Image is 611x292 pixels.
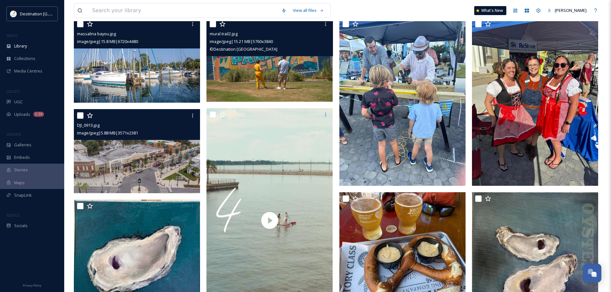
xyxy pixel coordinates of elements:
[10,11,17,17] img: download.png
[89,4,278,18] input: Search your library
[6,213,19,218] span: SOCIALS
[6,89,20,94] span: COLLECT
[14,111,30,117] span: Uploads
[14,154,30,160] span: Embeds
[583,264,601,282] button: Open Chat
[14,142,31,148] span: Galleries
[77,122,100,128] span: DJI_0913.jpg
[210,46,277,52] span: © Destination [GEOGRAPHIC_DATA]
[472,18,598,186] img: 0e005a75-d895-493c-9f78-d0e81796a62e-Natalie%20Thomas.jpg
[74,109,200,193] img: DJI_0913.jpg
[77,39,138,44] span: image/jpeg | 15.8 MB | 6720 x 4480
[6,33,18,38] span: MEDIA
[210,31,238,37] span: mural trail2.jpg
[474,6,506,15] a: What's New
[290,4,327,17] a: View all files
[210,39,273,44] span: image/jpeg | 15.21 MB | 5760 x 3840
[77,31,116,37] span: massalina bayou.jpg
[555,7,587,13] span: [PERSON_NAME]
[74,18,201,103] img: massalina bayou.jpg
[14,192,32,198] span: SnapLink
[77,130,138,136] span: image/jpeg | 5.88 MB | 3571 x 2381
[14,56,35,62] span: Collections
[14,180,25,186] span: Maps
[6,132,21,137] span: WIDGETS
[206,18,333,102] img: mural trail2.jpg
[33,112,44,117] div: 1.2k
[14,99,23,105] span: UGC
[544,4,590,17] a: [PERSON_NAME]
[23,281,41,289] a: Privacy Policy
[23,283,41,288] span: Privacy Policy
[339,18,466,186] img: 49d18979-b7fc-453f-b5a0-d318623d6bb8-Teresa%20Connell.jpg
[14,68,42,74] span: Media Centres
[14,223,28,229] span: Socials
[14,43,27,49] span: Library
[14,167,28,173] span: Stories
[20,11,84,17] span: Destination [GEOGRAPHIC_DATA]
